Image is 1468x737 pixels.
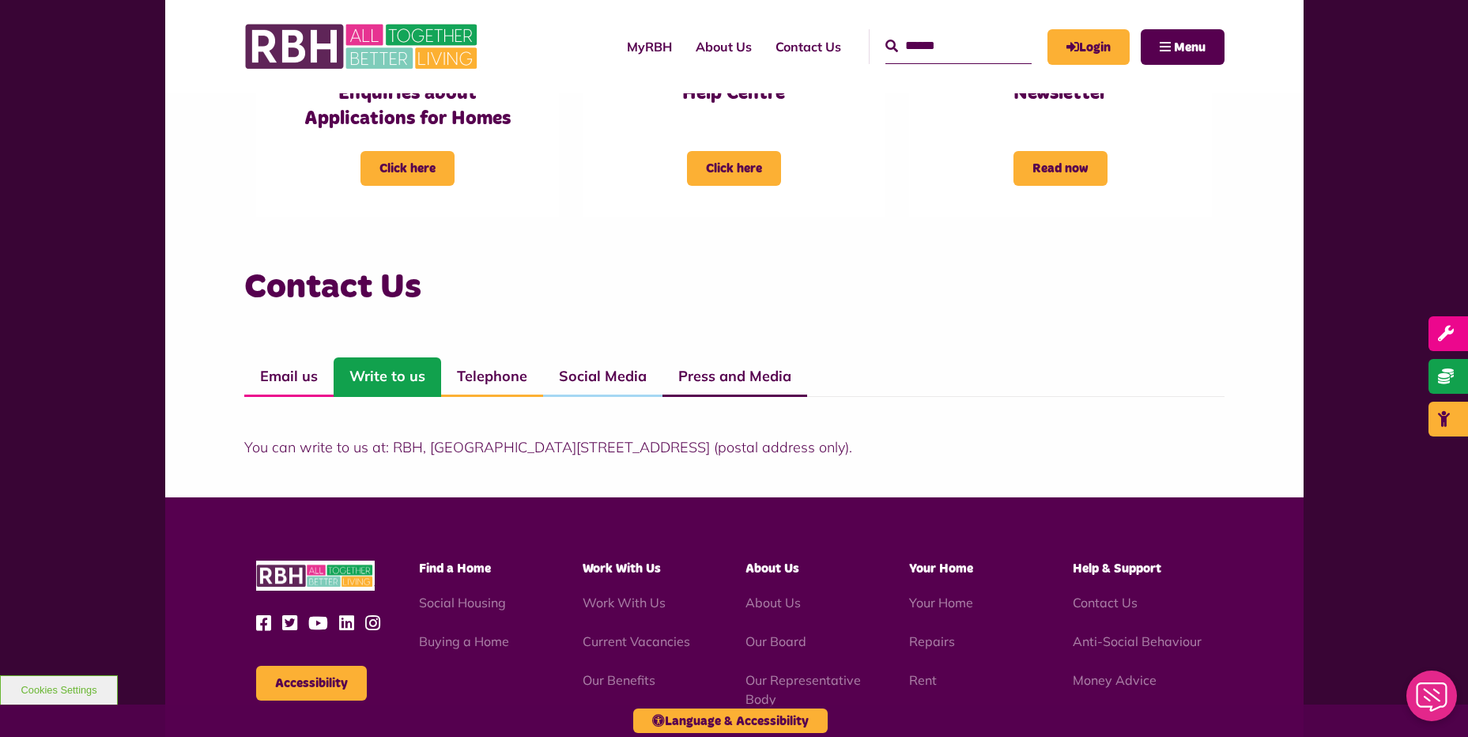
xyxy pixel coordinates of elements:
[745,672,861,707] a: Our Representative Body
[256,561,375,591] img: RBH
[614,81,854,106] h3: Help Centre
[909,633,955,649] a: Repairs
[360,151,455,186] span: Click here
[244,265,1225,310] h3: Contact Us
[1013,151,1108,186] span: Read now
[288,81,527,130] h3: Enquiries about Applications for Homes
[1397,666,1468,737] iframe: Netcall Web Assistant for live chat
[909,595,973,610] a: Your Home
[615,25,684,68] a: MyRBH
[745,633,806,649] a: Our Board
[764,25,853,68] a: Contact Us
[684,25,764,68] a: About Us
[909,562,973,575] span: Your Home
[1047,29,1130,65] a: MyRBH
[583,672,655,688] a: Our Benefits
[441,357,543,397] a: Telephone
[662,357,807,397] a: Press and Media
[1073,633,1202,649] a: Anti-Social Behaviour
[244,437,1225,458] p: You can write to us at: RBH, [GEOGRAPHIC_DATA][STREET_ADDRESS] (postal address only).
[244,357,334,397] a: Email us
[419,562,491,575] span: Find a Home
[687,151,781,186] span: Click here
[941,81,1180,106] h3: Newsletter
[909,672,937,688] a: Rent
[885,29,1032,63] input: Search
[633,709,828,733] button: Language & Accessibility
[1174,41,1206,54] span: Menu
[583,633,690,649] a: Current Vacancies
[745,595,801,610] a: About Us
[419,595,506,610] a: Social Housing - open in a new tab
[583,562,661,575] span: Work With Us
[334,357,441,397] a: Write to us
[244,16,481,77] img: RBH
[543,357,662,397] a: Social Media
[745,562,799,575] span: About Us
[419,633,509,649] a: Buying a Home
[256,666,367,701] button: Accessibility
[583,595,666,610] a: Work With Us
[1073,595,1138,610] a: Contact Us
[1141,29,1225,65] button: Navigation
[1073,562,1161,575] span: Help & Support
[1073,672,1157,688] a: Money Advice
